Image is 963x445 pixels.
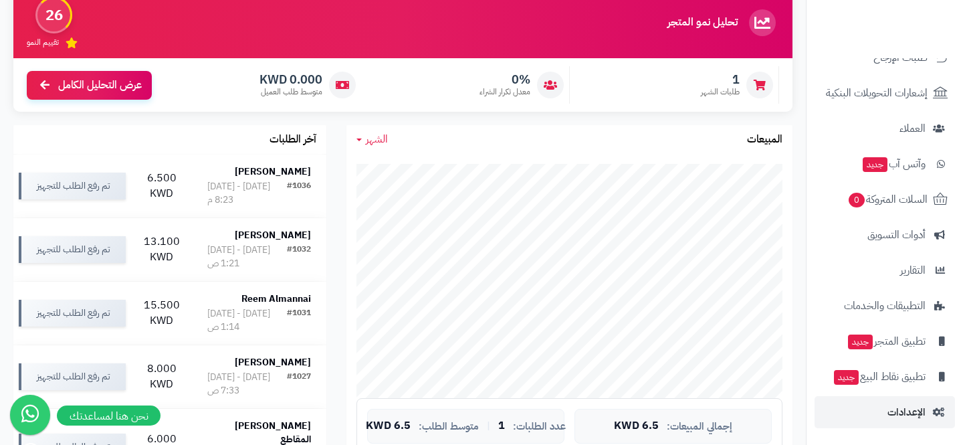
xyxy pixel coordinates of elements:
[861,155,926,173] span: وآتس آب
[419,421,479,432] span: متوسط الطلب:
[513,421,566,432] span: عدد الطلبات:
[848,335,873,349] span: جديد
[826,84,928,102] span: إشعارات التحويلات البنكية
[815,148,955,180] a: وآتس آبجديد
[815,325,955,357] a: تطبيق المتجرجديد
[872,37,950,66] img: logo-2.png
[487,421,490,431] span: |
[58,78,142,93] span: عرض التحليل الكامل
[847,332,926,351] span: تطبيق المتجر
[701,86,740,98] span: طلبات الشهر
[863,157,887,172] span: جديد
[259,86,322,98] span: متوسط طلب العميل
[815,219,955,251] a: أدوات التسويق
[356,132,388,147] a: الشهر
[479,72,530,87] span: 0%
[235,165,311,179] strong: [PERSON_NAME]
[27,37,59,48] span: تقييم النمو
[815,183,955,215] a: السلات المتروكة0
[815,112,955,145] a: العملاء
[19,363,126,390] div: تم رفع الطلب للتجهيز
[833,367,926,386] span: تطبيق نقاط البيع
[235,355,311,369] strong: [PERSON_NAME]
[19,236,126,263] div: تم رفع الطلب للتجهيز
[287,371,311,397] div: #1027
[899,119,926,138] span: العملاء
[19,173,126,199] div: تم رفع الطلب للتجهيز
[207,307,287,334] div: [DATE] - [DATE] 1:14 ص
[27,71,152,100] a: عرض التحليل الكامل
[847,190,928,209] span: السلات المتروكة
[131,155,192,217] td: 6.500 KWD
[131,218,192,281] td: 13.100 KWD
[131,345,192,408] td: 8.000 KWD
[366,420,411,432] span: 6.5 KWD
[270,134,316,146] h3: آخر الطلبات
[131,282,192,345] td: 15.500 KWD
[815,396,955,428] a: الإعدادات
[207,244,287,270] div: [DATE] - [DATE] 1:21 ص
[667,421,732,432] span: إجمالي المبيعات:
[207,180,287,207] div: [DATE] - [DATE] 8:23 م
[287,180,311,207] div: #1036
[207,371,287,397] div: [DATE] - [DATE] 7:33 ص
[241,292,311,306] strong: Reem Almannai
[19,300,126,327] div: تم رفع الطلب للتجهيز
[235,228,311,242] strong: [PERSON_NAME]
[667,17,738,29] h3: تحليل نمو المتجر
[701,72,740,87] span: 1
[479,86,530,98] span: معدل تكرار الشراء
[834,370,859,385] span: جديد
[815,254,955,286] a: التقارير
[287,307,311,334] div: #1031
[815,361,955,393] a: تطبيق نقاط البيعجديد
[614,420,659,432] span: 6.5 KWD
[287,244,311,270] div: #1032
[887,403,926,422] span: الإعدادات
[900,261,926,280] span: التقارير
[815,77,955,109] a: إشعارات التحويلات البنكية
[259,72,322,87] span: 0.000 KWD
[498,420,505,432] span: 1
[815,290,955,322] a: التطبيقات والخدمات
[867,226,926,244] span: أدوات التسويق
[849,193,865,207] span: 0
[844,296,926,315] span: التطبيقات والخدمات
[366,131,388,147] span: الشهر
[747,134,782,146] h3: المبيعات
